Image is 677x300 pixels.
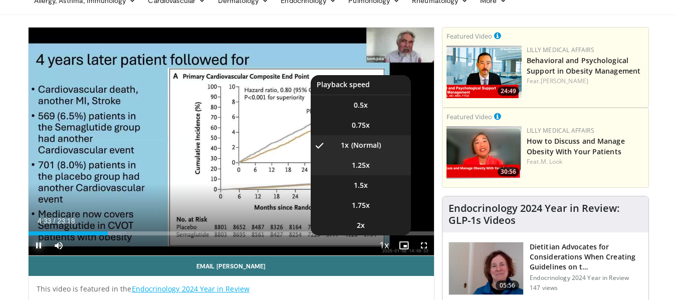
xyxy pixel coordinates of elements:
a: [PERSON_NAME] [541,77,588,85]
a: Lilly Medical Affairs [527,126,594,135]
a: Email [PERSON_NAME] [29,256,434,276]
a: How to Discuss and Manage Obesity With Your Patients [527,136,625,156]
span: 30:56 [498,167,519,176]
a: 05:56 Dietitian Advocates for Considerations When Creating Guidelines on t… Endocrinology 2024 Ye... [448,242,642,295]
span: 23:18 [57,217,75,225]
a: Behavioral and Psychological Support in Obesity Management [527,56,640,76]
span: 1x [341,140,349,150]
a: 24:49 [446,46,522,98]
span: / [54,217,56,225]
a: M. Look [541,157,563,166]
h4: Endocrinology 2024 Year in Review: GLP-1s Videos [448,202,642,226]
button: Playback Rate [374,235,394,255]
span: 0.5x [354,100,368,110]
span: 4:33 [38,217,51,225]
span: 24:49 [498,87,519,96]
span: 1.5x [354,180,368,190]
h3: Dietitian Advocates for Considerations When Creating Guidelines on t… [530,242,642,272]
span: 1.75x [352,200,370,210]
small: Featured Video [446,112,492,121]
span: 0.75x [352,120,370,130]
button: Fullscreen [414,235,434,255]
a: 30:56 [446,126,522,179]
div: Feat. [527,77,644,86]
img: c98a6a29-1ea0-4bd5-8cf5-4d1e188984a7.png.150x105_q85_crop-smart_upscale.png [446,126,522,179]
small: Featured Video [446,32,492,41]
span: 05:56 [496,280,520,290]
button: Enable picture-in-picture mode [394,235,414,255]
p: 147 views [530,284,558,292]
video-js: Video Player [29,28,434,256]
a: Endocrinology 2024 Year in Review [132,284,250,293]
p: Endocrinology 2024 Year in Review [530,274,642,282]
p: This video is featured in the [37,284,426,294]
span: 1.25x [352,160,370,170]
div: Feat. [527,157,644,166]
div: Progress Bar [29,231,434,235]
img: ba3304f6-7838-4e41-9c0f-2e31ebde6754.png.150x105_q85_crop-smart_upscale.png [446,46,522,98]
a: Lilly Medical Affairs [527,46,594,54]
img: 6feebcda-9eb4-4f6e-86fc-eebbad131f91.png.150x105_q85_crop-smart_upscale.png [449,242,523,294]
button: Pause [29,235,49,255]
button: Mute [49,235,69,255]
span: 2x [357,220,365,230]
